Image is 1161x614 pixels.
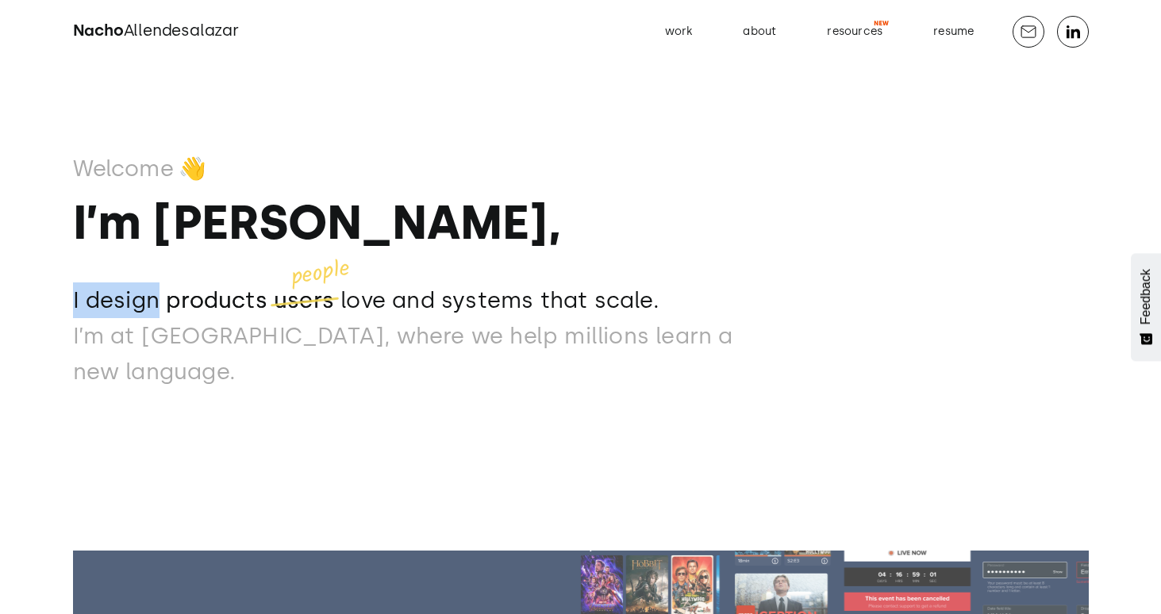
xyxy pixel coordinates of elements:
div: work [665,21,693,42]
p: Welcome [73,151,174,186]
div: about [743,21,776,42]
a: work [652,19,705,44]
button: Feedback - Show survey [1131,253,1161,361]
p: I’m at [GEOGRAPHIC_DATA], where we help millions learn a new language. [73,318,784,390]
h2: Nacho [73,19,239,44]
div: resume [933,21,974,42]
a: about [730,19,789,44]
a: home [73,19,239,44]
p: 👋 [179,151,206,186]
p: I design products users [73,282,335,318]
a: resume [921,19,986,44]
span: Allendesalazar [124,21,239,40]
div: resources [827,21,882,42]
p: people [290,255,352,291]
p: I design products users love and systems that scale. [73,282,784,318]
strong: I’m [PERSON_NAME], [73,194,561,251]
a: resources [814,19,895,44]
span: Feedback [1139,269,1153,324]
